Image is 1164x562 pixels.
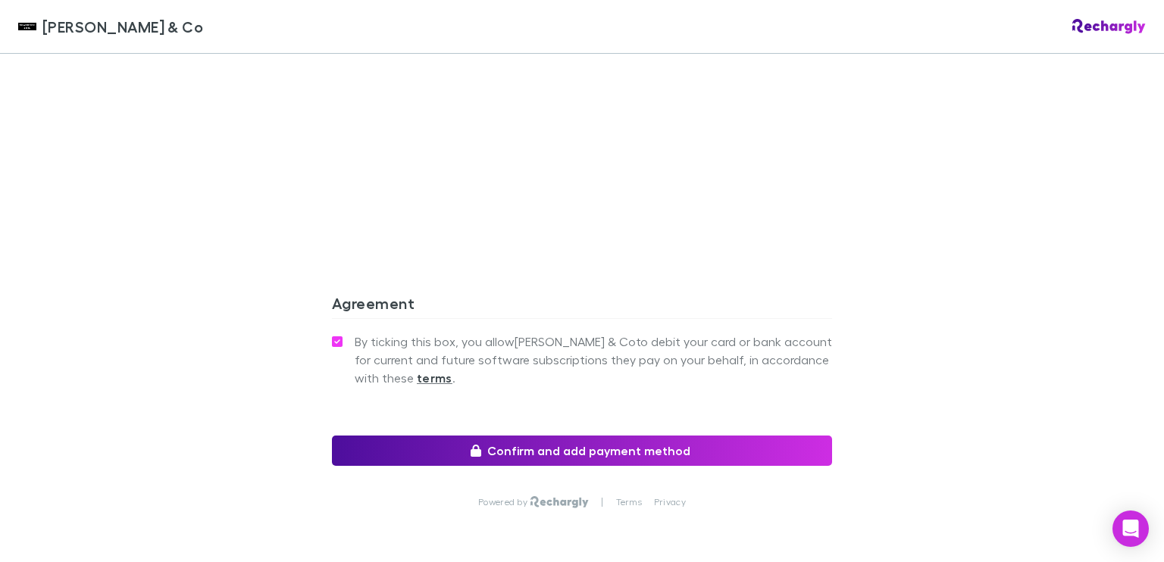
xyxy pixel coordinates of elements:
[530,496,589,508] img: Rechargly Logo
[616,496,642,508] a: Terms
[654,496,686,508] a: Privacy
[332,294,832,318] h3: Agreement
[42,15,203,38] span: [PERSON_NAME] & Co
[1072,19,1146,34] img: Rechargly Logo
[417,370,452,386] strong: terms
[332,436,832,466] button: Confirm and add payment method
[355,333,832,387] span: By ticking this box, you allow [PERSON_NAME] & Co to debit your card or bank account for current ...
[478,496,530,508] p: Powered by
[1112,510,1149,547] div: Open Intercom Messenger
[601,496,603,508] p: |
[18,17,36,36] img: Shaddock & Co's Logo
